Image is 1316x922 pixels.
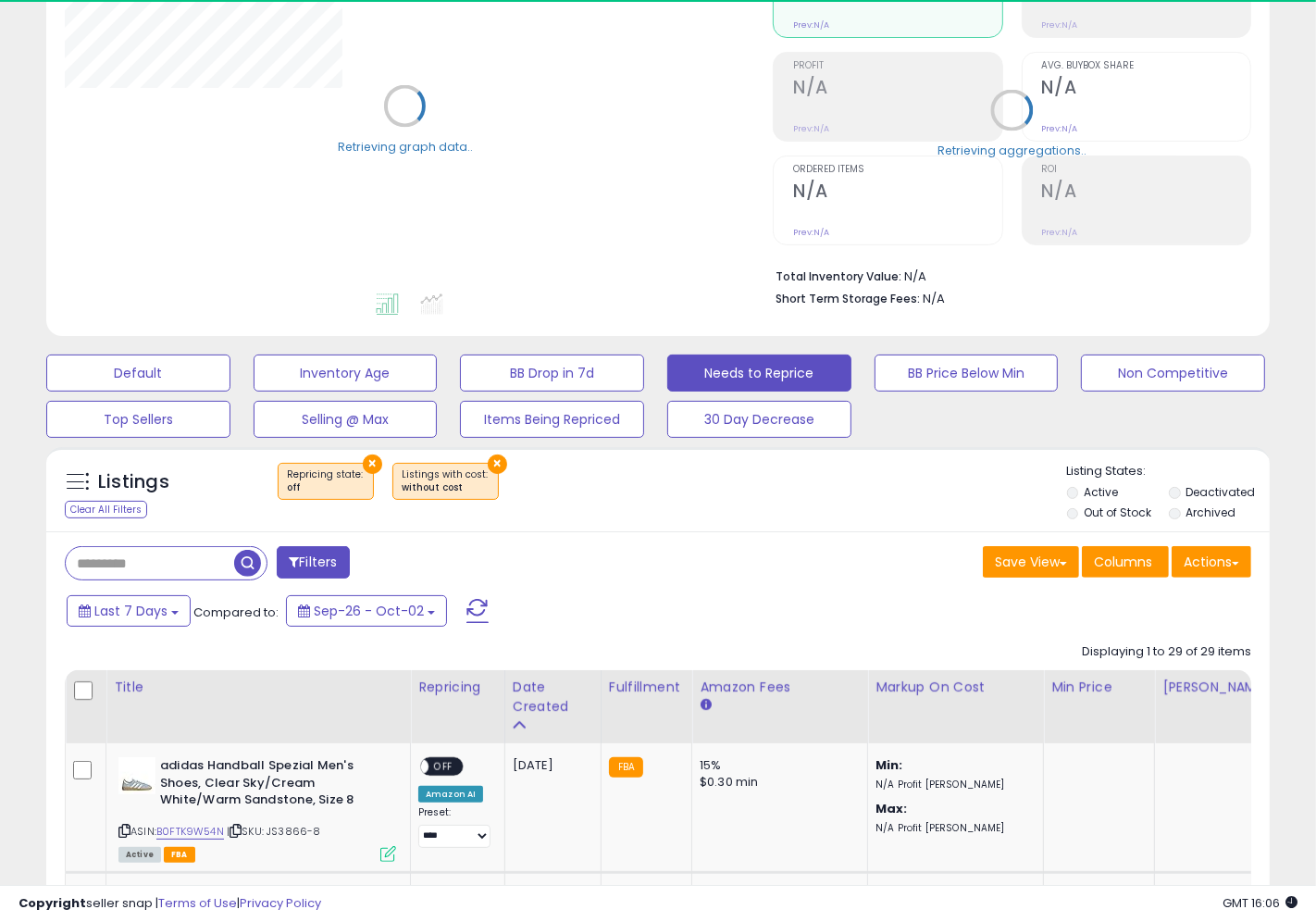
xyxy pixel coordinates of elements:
[254,355,438,392] button: Inventory Age
[937,142,1086,158] div: Retrieving aggregations..
[667,401,851,438] button: 30 Day Decrease
[254,401,438,438] button: Selling @ Max
[46,401,230,438] button: Top Sellers
[338,138,473,155] div: Retrieving graph data..
[460,355,644,392] button: BB Drop in 7d
[1081,355,1265,392] button: Non Competitive
[46,355,230,392] button: Default
[19,895,321,913] div: seller snap | |
[667,355,851,392] button: Needs to Reprice
[19,894,86,912] strong: Copyright
[460,401,644,438] button: Items Being Repriced
[875,355,1059,392] button: BB Price Below Min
